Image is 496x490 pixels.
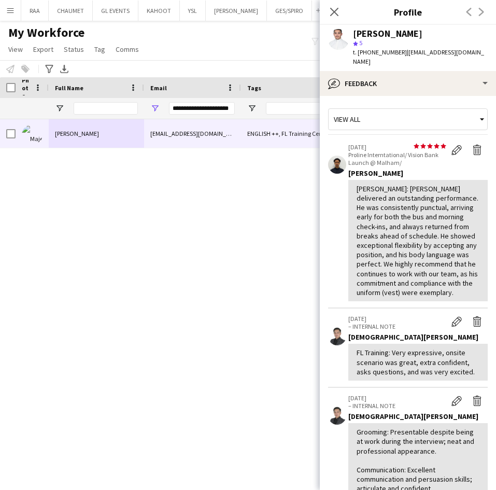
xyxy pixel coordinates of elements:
[359,39,362,47] span: 5
[334,115,360,124] span: View all
[357,348,479,376] div: FL Training: Very expressive, onsite scenario was great, extra confident, asks questions, and was...
[348,169,488,178] div: [PERSON_NAME]
[116,45,139,54] span: Comms
[22,76,30,100] span: Photo
[241,119,393,148] div: ENGLISH ++, FL Training Certificate, KHALEEJI PROFILE, SAUDI NATIONAL, TOP HOST/HOSTESS, TOP PROM...
[348,332,488,342] div: [DEMOGRAPHIC_DATA][PERSON_NAME]
[22,124,42,145] img: Majed Alshammari
[348,323,446,330] p: – INTERNAL NOTE
[58,63,70,75] app-action-btn: Export XLSX
[93,1,138,21] button: GL EVENTS
[43,63,55,75] app-action-btn: Advanced filters
[267,1,312,21] button: GES/SPIRO
[144,119,241,148] div: [EMAIL_ADDRESS][DOMAIN_NAME]
[348,151,446,166] p: Proline Interntational/ Vision Bank Launch @ Malham/
[150,84,167,92] span: Email
[138,1,180,21] button: KAHOOT
[348,143,446,151] p: [DATE]
[111,43,143,56] a: Comms
[169,102,235,115] input: Email Filter Input
[348,315,446,323] p: [DATE]
[33,45,53,54] span: Export
[94,45,105,54] span: Tag
[348,394,446,402] p: [DATE]
[348,412,488,421] div: [DEMOGRAPHIC_DATA][PERSON_NAME]
[60,43,88,56] a: Status
[266,102,387,115] input: Tags Filter Input
[353,29,422,38] div: [PERSON_NAME]
[55,130,99,137] span: [PERSON_NAME]
[55,104,64,113] button: Open Filter Menu
[64,45,84,54] span: Status
[49,1,93,21] button: CHAUMET
[206,1,267,21] button: [PERSON_NAME]
[150,104,160,113] button: Open Filter Menu
[353,48,407,56] span: t. [PHONE_NUMBER]
[247,84,261,92] span: Tags
[8,45,23,54] span: View
[320,71,496,96] div: Feedback
[180,1,206,21] button: YSL
[55,84,83,92] span: Full Name
[90,43,109,56] a: Tag
[74,102,138,115] input: Full Name Filter Input
[247,104,257,113] button: Open Filter Menu
[320,5,496,19] h3: Profile
[348,402,446,410] p: – INTERNAL NOTE
[353,48,484,65] span: | [EMAIL_ADDRESS][DOMAIN_NAME]
[21,1,49,21] button: RAA
[29,43,58,56] a: Export
[8,25,84,40] span: My Workforce
[357,184,479,297] div: [PERSON_NAME]: [PERSON_NAME] delivered an outstanding performance. He was consistently punctual, ...
[4,43,27,56] a: View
